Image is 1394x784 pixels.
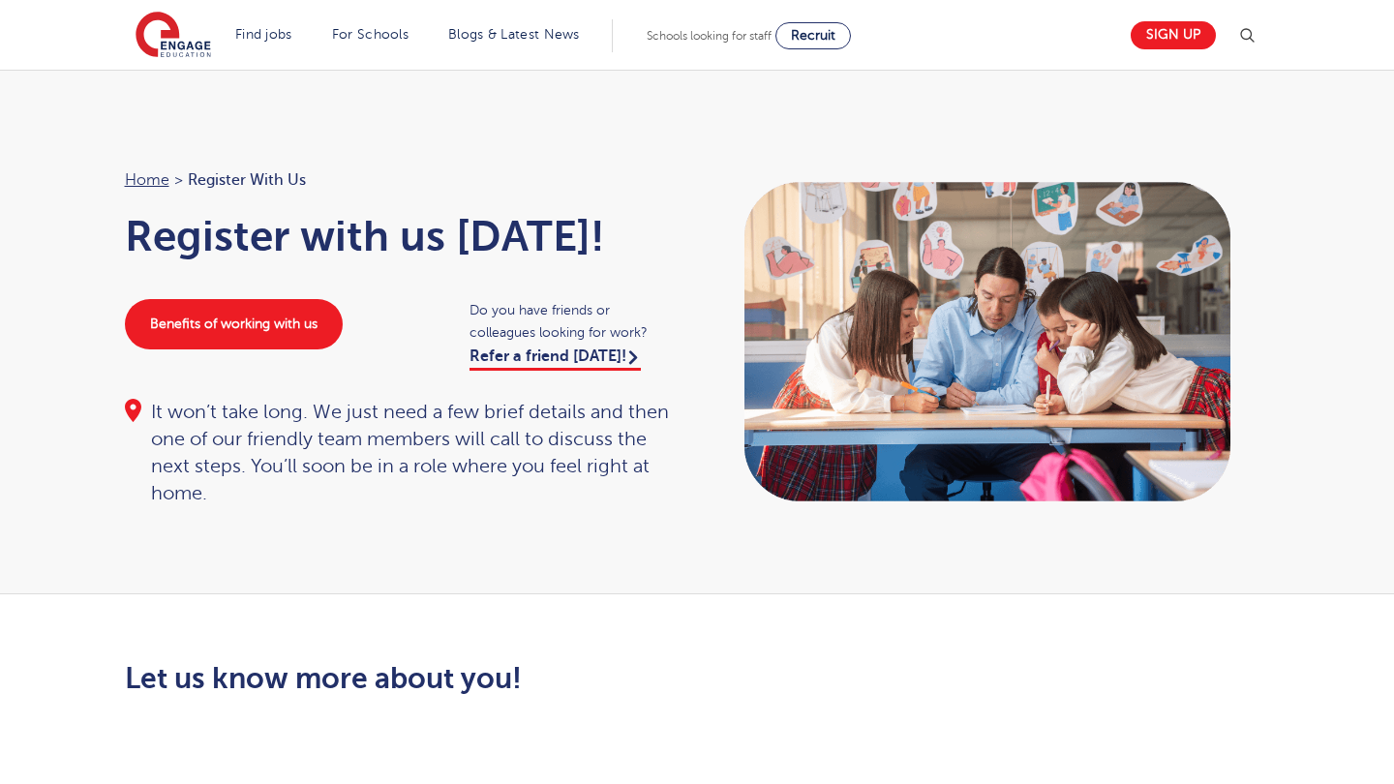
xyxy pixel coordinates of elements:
nav: breadcrumb [125,167,679,193]
a: Blogs & Latest News [448,27,580,42]
a: Benefits of working with us [125,299,343,349]
span: Register with us [188,167,306,193]
h1: Register with us [DATE]! [125,212,679,260]
span: > [174,171,183,189]
span: Schools looking for staff [647,29,772,43]
a: Recruit [775,22,851,49]
span: Do you have friends or colleagues looking for work? [470,299,678,344]
span: Recruit [791,28,835,43]
h2: Let us know more about you! [125,662,879,695]
a: For Schools [332,27,409,42]
a: Refer a friend [DATE]! [470,347,641,371]
a: Home [125,171,169,189]
img: Engage Education [136,12,211,60]
a: Find jobs [235,27,292,42]
a: Sign up [1131,21,1216,49]
div: It won’t take long. We just need a few brief details and then one of our friendly team members wi... [125,399,679,507]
